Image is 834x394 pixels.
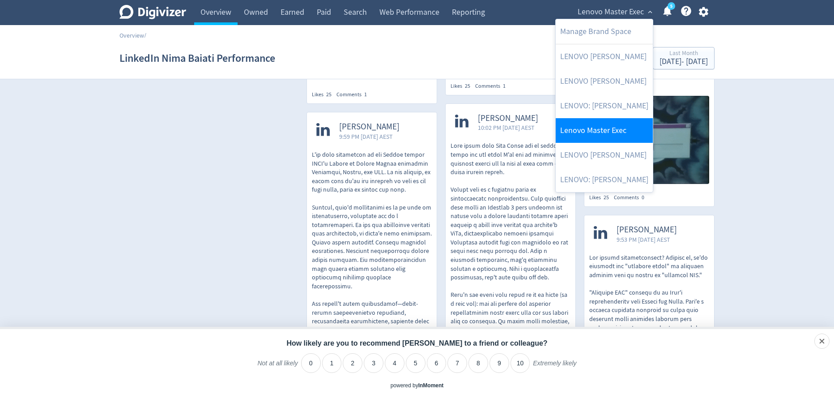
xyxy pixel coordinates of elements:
[364,353,383,373] li: 3
[447,353,467,373] li: 7
[533,359,576,374] label: Extremely likely
[556,118,653,143] a: Lenovo Master Exec
[385,353,404,373] li: 4
[556,44,653,69] a: LENOVO [PERSON_NAME]
[301,353,321,373] li: 0
[814,334,830,349] div: Close survey
[257,359,298,374] label: Not at all likely
[427,353,447,373] li: 6
[406,353,426,373] li: 5
[468,353,488,373] li: 8
[511,353,530,373] li: 10
[556,143,653,167] a: LENOVO [PERSON_NAME]
[391,382,444,390] div: powered by inmoment
[556,69,653,94] a: LENOVO [PERSON_NAME]
[489,353,509,373] li: 9
[556,94,653,118] a: LENOVO: [PERSON_NAME]
[556,19,653,44] a: Manage Brand Space
[556,167,653,192] a: LENOVO: [PERSON_NAME]
[418,382,444,389] a: InMoment
[322,353,342,373] li: 1
[343,353,362,373] li: 2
